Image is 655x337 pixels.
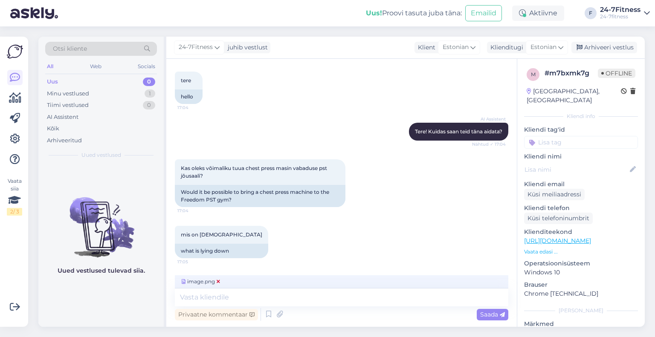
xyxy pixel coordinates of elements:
input: Lisa tag [524,136,638,149]
span: Estonian [530,43,556,52]
div: Klienditugi [487,43,523,52]
div: 24-7fitness [600,13,641,20]
div: Privaatne kommentaar [175,309,258,320]
div: 0 [143,78,155,86]
a: [URL][DOMAIN_NAME] [524,237,591,245]
p: Kliendi tag'id [524,125,638,134]
div: Aktiivne [512,6,564,21]
div: Kõik [47,124,59,133]
p: Vaata edasi ... [524,248,638,256]
div: 24-7Fitness [600,6,641,13]
p: Operatsioonisüsteem [524,259,638,268]
p: Uued vestlused tulevad siia. [58,266,145,275]
div: Socials [136,61,157,72]
div: Minu vestlused [47,89,89,98]
span: Offline [598,69,635,78]
div: 2 / 3 [7,208,22,216]
div: AI Assistent [47,113,78,121]
div: Küsi meiliaadressi [524,189,585,200]
div: # m7bxmk7g [545,68,598,78]
p: Windows 10 [524,268,638,277]
div: Arhiveeri vestlus [571,42,637,53]
span: AI Assistent [474,116,506,122]
span: Tere! Kuidas saan teid täna aidata? [415,128,502,135]
div: Vaata siia [7,177,22,216]
img: No chats [38,182,164,259]
span: 24-7Fitness [179,43,213,52]
div: hello [175,89,203,104]
span: Uued vestlused [81,151,121,159]
div: [GEOGRAPHIC_DATA], [GEOGRAPHIC_DATA] [527,87,621,105]
span: tere [181,77,191,84]
b: Uus! [366,9,382,17]
div: Proovi tasuta juba täna: [366,8,462,18]
div: juhib vestlust [224,43,268,52]
a: 24-7Fitness24-7fitness [600,6,650,20]
span: mis on [DEMOGRAPHIC_DATA] [181,231,262,238]
div: Web [88,61,103,72]
button: Emailid [465,5,502,21]
p: Brauser [524,280,638,289]
div: [PERSON_NAME] [524,307,638,314]
div: 0 [143,101,155,109]
span: m [531,71,536,78]
span: Nähtud ✓ 17:04 [472,141,506,147]
div: Uus [47,78,58,86]
span: Kas oleks võimaliku tuua chest press masin vabaduse pst jõusaali? [181,165,328,179]
div: what is lying down [175,244,268,258]
span: Otsi kliente [53,44,87,53]
p: Märkmed [524,320,638,328]
input: Lisa nimi [525,165,628,174]
div: Would it be possible to bring a chest press machine to the Freedom PST gym? [175,185,345,207]
div: Arhiveeritud [47,136,82,145]
img: Askly Logo [7,43,23,60]
span: Saada [480,311,505,318]
span: 17:05 [177,259,209,265]
p: Kliendi telefon [524,204,638,213]
div: 1 [145,89,155,98]
span: Estonian [443,43,469,52]
div: All [45,61,55,72]
p: Klienditeekond [524,228,638,236]
div: Kliendi info [524,112,638,120]
span: 17:04 [177,207,209,214]
div: Klient [414,43,435,52]
p: Chrome [TECHNICAL_ID] [524,289,638,298]
p: Kliendi nimi [524,152,638,161]
span: image.png [180,278,222,285]
div: Küsi telefoninumbrit [524,213,593,224]
div: F [585,7,597,19]
span: 17:04 [177,104,209,111]
p: Kliendi email [524,180,638,189]
div: Tiimi vestlused [47,101,89,109]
